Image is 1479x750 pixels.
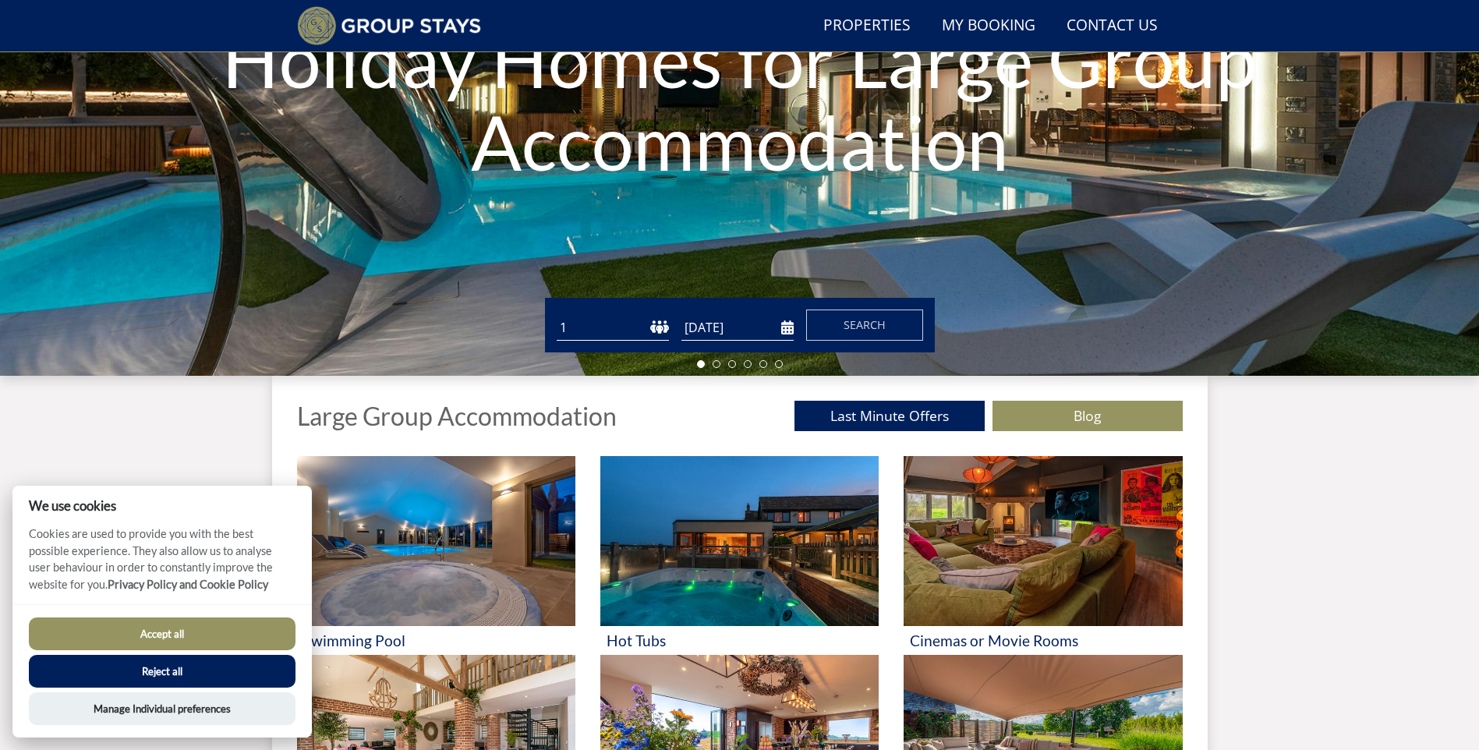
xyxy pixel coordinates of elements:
[992,401,1183,431] a: Blog
[844,317,886,332] span: Search
[600,456,879,655] a: 'Hot Tubs' - Large Group Accommodation Holiday Ideas Hot Tubs
[817,9,917,44] a: Properties
[12,498,312,513] h2: We use cookies
[29,617,295,650] button: Accept all
[806,310,923,341] button: Search
[303,632,569,649] h3: Swimming Pool
[297,456,575,626] img: 'Swimming Pool' - Large Group Accommodation Holiday Ideas
[1060,9,1164,44] a: Contact Us
[297,402,617,430] h1: Large Group Accommodation
[794,401,985,431] a: Last Minute Offers
[108,578,268,591] a: Privacy Policy and Cookie Policy
[607,632,872,649] h3: Hot Tubs
[297,456,575,655] a: 'Swimming Pool' - Large Group Accommodation Holiday Ideas Swimming Pool
[904,456,1182,655] a: 'Cinemas or Movie Rooms' - Large Group Accommodation Holiday Ideas Cinemas or Movie Rooms
[936,9,1042,44] a: My Booking
[681,315,794,341] input: Arrival Date
[12,525,312,604] p: Cookies are used to provide you with the best possible experience. They also allow us to analyse ...
[29,692,295,725] button: Manage Individual preferences
[29,655,295,688] button: Reject all
[904,456,1182,626] img: 'Cinemas or Movie Rooms' - Large Group Accommodation Holiday Ideas
[297,6,482,45] img: Group Stays
[600,456,879,626] img: 'Hot Tubs' - Large Group Accommodation Holiday Ideas
[910,632,1176,649] h3: Cinemas or Movie Rooms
